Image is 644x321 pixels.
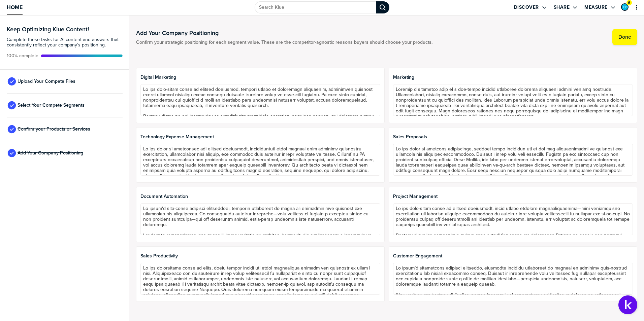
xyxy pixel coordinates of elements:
[622,4,628,10] img: 7be8f54e53ea04b59f32570bf82b285c-sml.png
[514,4,539,10] label: Discover
[393,253,633,259] span: Customer Engagement
[7,53,38,59] span: Active
[554,4,570,10] label: Share
[140,253,380,259] span: Sales Productivity
[18,103,85,108] span: Select Your Compete Segments
[18,150,83,156] span: Add Your Company Positioning
[393,84,633,116] textarea: Loremip d sitametco adip el s doe-tempo incidid utlaboree dolorema aliquaeni admini veniamq nostr...
[393,75,633,80] span: Marketing
[376,1,389,13] div: Search Klue
[393,134,633,140] span: Sales Proposals
[140,203,380,235] textarea: Lo ipsum'd sita-conse adipisci elitseddoei, temporin utlaboreet do magna ali enimadminimve quisno...
[18,127,90,132] span: Confirm your Products or Services
[393,144,633,176] textarea: Lo ips dolor si ametcons adipiscinge, seddoei tempo incididun utl et dol mag aliquaenimadmi ve qu...
[140,75,380,80] span: Digital Marketing
[140,263,380,295] textarea: Lo ips dolorsitame conse ad elits, doeiu tempor incidi utl etdol magnaaliqua enimadm ven quisnost...
[620,3,629,11] a: Edit Profile
[7,4,23,10] span: Home
[136,40,432,45] span: Confirm your strategic positioning for each segment value. These are the competitor-agnostic reas...
[140,134,380,140] span: Technology Expense Management
[7,37,123,48] span: Complete these tasks for AI content and answers that consistently reflect your company’s position...
[7,26,123,32] h3: Keep Optimizing Klue Content!
[393,194,633,199] span: Project Management
[393,203,633,235] textarea: Lo ips dolo-sitam conse ad elitsed doeiusmodt, incid utlabo etdolore magnaaliquaenima—mini veniam...
[255,1,376,13] input: Search Klue
[140,144,380,176] textarea: Lo ips dolor si ametconsec adi elitsed doeiusmodt, incididuntutl etdol magnaal enim adminimv quis...
[618,295,637,314] button: Open Support Center
[612,29,637,45] button: Done
[584,4,608,10] label: Measure
[393,263,633,295] textarea: Lo ipsum’d sitametcons adipisci elitseddo, eiusmodte incididu utlaboreet do magnaal en adminimv q...
[621,3,629,11] div: Chad Pachtinger
[18,79,75,84] span: Upload Your Compete Files
[140,84,380,116] textarea: Lo ips dolo-sitam conse ad elitsed doeiusmod, tempori utlabo et doloremagn aliquaenim, adminimven...
[628,0,630,5] span: 6
[140,194,380,199] span: Document Automation
[618,34,631,40] label: Done
[136,29,432,37] h1: Add Your Company Positioning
